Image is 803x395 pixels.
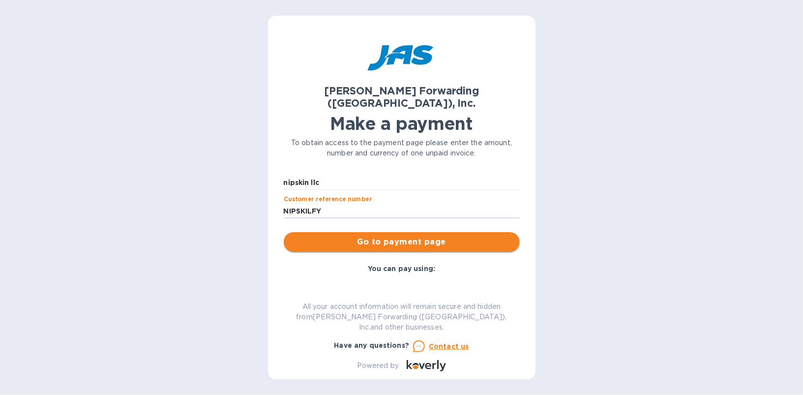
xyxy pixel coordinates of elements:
p: To obtain access to the payment page please enter the amount, number and currency of one unpaid i... [284,138,520,158]
b: You can pay using: [368,265,435,273]
button: Go to payment page [284,232,520,252]
p: Powered by [357,361,399,371]
span: Go to payment page [292,236,512,248]
h1: Make a payment [284,113,520,134]
b: [PERSON_NAME] Forwarding ([GEOGRAPHIC_DATA]), Inc. [324,85,479,109]
input: Enter business name [284,176,520,190]
input: Enter customer reference number [284,204,520,218]
p: All your account information will remain secure and hidden from [PERSON_NAME] Forwarding ([GEOGRA... [284,302,520,333]
b: Have any questions? [334,341,410,349]
label: Customer reference number [284,197,372,203]
u: Contact us [429,342,469,350]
